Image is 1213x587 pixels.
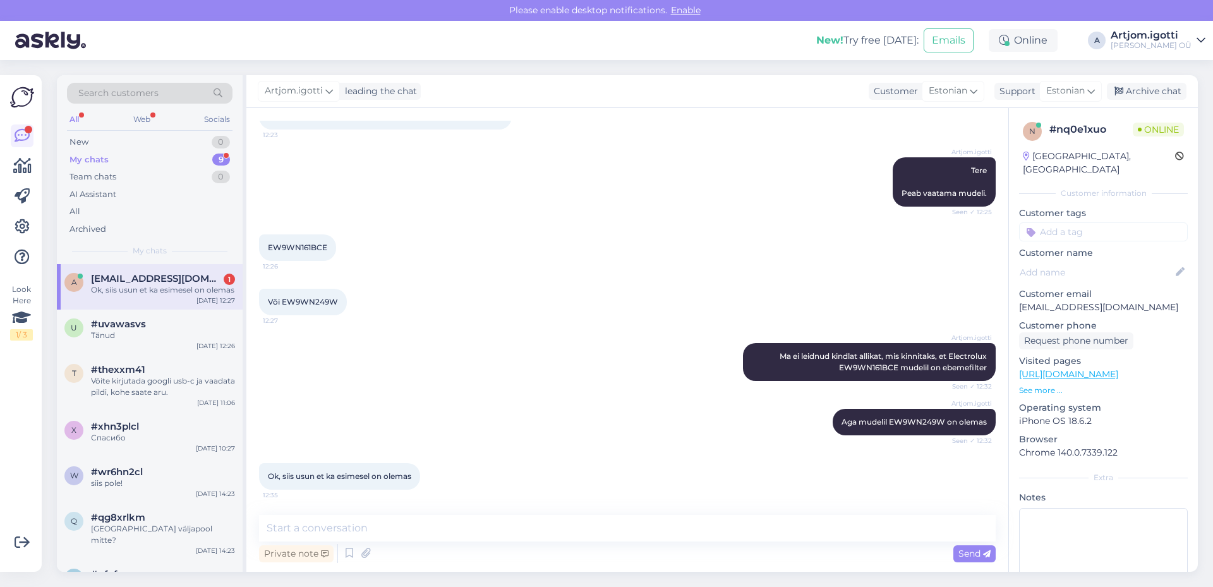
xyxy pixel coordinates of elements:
[78,87,159,100] span: Search customers
[1019,246,1188,260] p: Customer name
[263,316,310,325] span: 12:27
[944,399,992,408] span: Artjom.igotti
[1111,30,1205,51] a: Artjom.igotti[PERSON_NAME] OÜ
[1019,401,1188,415] p: Operating system
[10,284,33,341] div: Look Here
[1019,491,1188,504] p: Notes
[780,351,989,372] span: Ma ei leidnud kindlat allikat, mis kinnitaks, et Electrolux EW9WN161BCE mudelil on ebemefilter
[263,490,310,500] span: 12:35
[91,318,146,330] span: #uvawasvs
[69,205,80,218] div: All
[259,545,334,562] div: Private note
[268,243,327,252] span: EW9WN161BCE
[70,471,78,480] span: w
[196,296,235,305] div: [DATE] 12:27
[202,111,232,128] div: Socials
[91,466,143,478] span: #wr6hn2cl
[69,136,88,148] div: New
[69,188,116,201] div: AI Assistant
[1019,385,1188,396] p: See more ...
[944,147,992,157] span: Artjom.igotti
[958,548,991,559] span: Send
[268,471,411,481] span: Ok, siis usun et ka esimesel on olemas
[944,382,992,391] span: Seen ✓ 12:32
[69,154,109,166] div: My chats
[1019,287,1188,301] p: Customer email
[1019,446,1188,459] p: Chrome 140.0.7339.122
[212,136,230,148] div: 0
[91,478,235,489] div: siis pole!
[268,297,338,306] span: Või EW9WN249W
[1019,472,1188,483] div: Extra
[1019,332,1133,349] div: Request phone number
[196,489,235,499] div: [DATE] 14:23
[842,417,987,427] span: Aga mudelil EW9WN249W on olemas
[212,171,230,183] div: 0
[10,329,33,341] div: 1 / 3
[67,111,81,128] div: All
[91,330,235,341] div: Tänud
[91,421,139,432] span: #xhn3plcl
[10,85,34,109] img: Askly Logo
[340,85,417,98] div: leading the chat
[212,154,230,166] div: 9
[924,28,974,52] button: Emails
[196,341,235,351] div: [DATE] 12:26
[196,546,235,555] div: [DATE] 14:23
[71,425,76,435] span: x
[71,323,77,332] span: u
[1019,415,1188,428] p: iPhone OS 18.6.2
[994,85,1035,98] div: Support
[1133,123,1184,136] span: Online
[1020,265,1173,279] input: Add name
[197,398,235,408] div: [DATE] 11:06
[869,85,918,98] div: Customer
[1111,30,1192,40] div: Artjom.igotti
[816,34,843,46] b: New!
[944,333,992,342] span: Artjom.igotti
[265,84,323,98] span: Artjom.igotti
[667,4,704,16] span: Enable
[1019,319,1188,332] p: Customer phone
[91,569,141,580] span: #qfyfgnxz
[263,130,310,140] span: 12:23
[1019,188,1188,199] div: Customer information
[1019,301,1188,314] p: [EMAIL_ADDRESS][DOMAIN_NAME]
[263,262,310,271] span: 12:26
[1023,150,1175,176] div: [GEOGRAPHIC_DATA], [GEOGRAPHIC_DATA]
[91,512,145,523] span: #qg8xrlkm
[816,33,919,48] div: Try free [DATE]:
[91,375,235,398] div: Võite kirjutada googli usb-c ja vaadata pildi, kohe saate aru.
[72,368,76,378] span: t
[69,223,106,236] div: Archived
[131,111,153,128] div: Web
[91,523,235,546] div: [GEOGRAPHIC_DATA] väljapool mitte?
[944,207,992,217] span: Seen ✓ 12:25
[1019,433,1188,446] p: Browser
[1046,84,1085,98] span: Estonian
[91,364,145,375] span: #thexxm41
[91,432,235,444] div: Спасибо
[944,436,992,445] span: Seen ✓ 12:32
[929,84,967,98] span: Estonian
[71,516,77,526] span: q
[91,284,235,296] div: Ok, siis usun et ka esimesel on olemas
[1107,83,1186,100] div: Archive chat
[1019,368,1118,380] a: [URL][DOMAIN_NAME]
[91,273,222,284] span: angelika2929@gmail.com
[133,245,167,257] span: My chats
[1049,122,1133,137] div: # nq0e1xuo
[69,171,116,183] div: Team chats
[224,274,235,285] div: 1
[1019,207,1188,220] p: Customer tags
[71,277,77,287] span: a
[1029,126,1035,136] span: n
[196,444,235,453] div: [DATE] 10:27
[1111,40,1192,51] div: [PERSON_NAME] OÜ
[1019,354,1188,368] p: Visited pages
[1088,32,1106,49] div: A
[989,29,1058,52] div: Online
[1019,222,1188,241] input: Add a tag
